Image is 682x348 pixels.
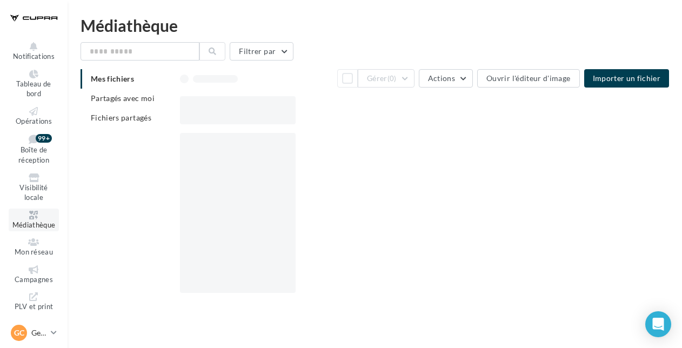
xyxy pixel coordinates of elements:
span: Fichiers partagés [91,113,151,122]
button: Actions [419,69,473,88]
span: Mes fichiers [91,74,134,83]
span: Mon réseau [15,247,53,256]
a: GC Gestionnaire CUPRA [9,323,59,343]
button: Ouvrir l'éditeur d'image [477,69,579,88]
a: Visibilité locale [9,171,59,204]
a: Campagnes [9,263,59,286]
a: Tableau de bord [9,68,59,101]
div: Open Intercom Messenger [645,311,671,337]
a: Boîte de réception 99+ [9,132,59,166]
span: Médiathèque [12,220,56,229]
span: Opérations [16,117,52,125]
span: Actions [428,73,455,83]
span: GC [14,327,24,338]
span: Visibilité locale [19,183,48,202]
p: Gestionnaire CUPRA [31,327,46,338]
a: Opérations [9,105,59,128]
button: Importer un fichier [584,69,670,88]
div: 99+ [36,134,52,143]
span: Campagnes [15,275,53,284]
div: Médiathèque [81,17,669,34]
span: Partagés avec moi [91,93,155,103]
a: Mon réseau [9,236,59,259]
button: Gérer(0) [358,69,414,88]
span: Boîte de réception [18,146,49,165]
span: Importer un fichier [593,73,661,83]
span: Notifications [13,52,55,61]
button: Filtrer par [230,42,293,61]
span: PLV et print personnalisable [14,303,55,331]
span: Tableau de bord [16,79,51,98]
button: Notifications [9,40,59,63]
a: Médiathèque [9,209,59,232]
a: PLV et print personnalisable [9,290,59,333]
span: (0) [387,74,397,83]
